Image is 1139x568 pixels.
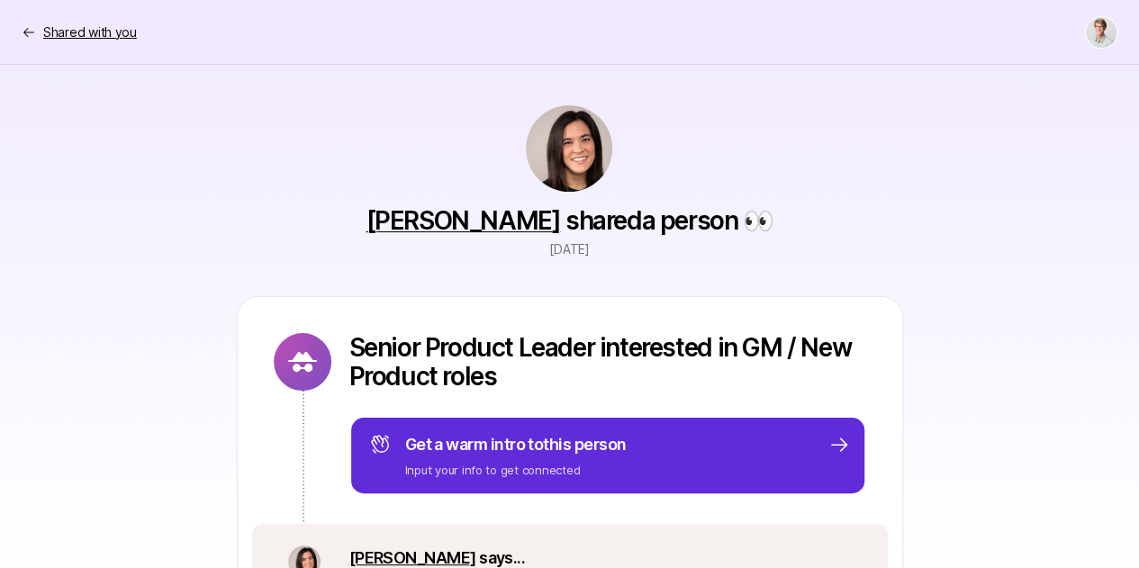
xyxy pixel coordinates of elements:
p: [DATE] [549,239,589,260]
p: Senior Product Leader interested in GM / New Product roles [349,333,866,391]
span: to this person [528,435,626,454]
p: Get a warm intro [405,432,627,457]
button: Charlie Vestner [1085,16,1117,49]
p: Input your info to get connected [405,461,627,479]
a: [PERSON_NAME] [349,548,476,567]
img: 71d7b91d_d7cb_43b4_a7ea_a9b2f2cc6e03.jpg [526,105,612,192]
a: [PERSON_NAME] [366,205,560,236]
img: Charlie Vestner [1086,17,1116,48]
p: Shared with you [43,22,137,43]
p: shared a person 👀 [366,206,773,235]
